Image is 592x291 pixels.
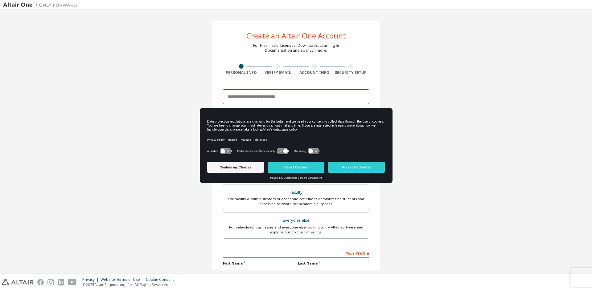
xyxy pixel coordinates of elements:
[298,261,369,266] label: Last Name
[223,70,260,75] div: Personal Info
[223,261,294,266] label: First Name
[101,277,146,282] div: Website Terms of Use
[246,32,346,39] div: Create an Altair One Account
[296,70,333,75] div: Account Info
[58,279,64,285] img: linkedin.svg
[227,225,365,235] div: For individuals, businesses and everyone else looking to try Altair software and explore our prod...
[37,279,44,285] img: facebook.svg
[223,248,369,258] div: Your Profile
[82,282,178,287] p: © 2025 Altair Engineering, Inc. All Rights Reserved.
[227,196,365,206] div: For faculty & administrators of academic institutions administering students and accessing softwa...
[47,279,54,285] img: instagram.svg
[3,2,80,8] img: Altair One
[253,43,339,53] div: For Free Trials, Licenses, Downloads, Learning & Documentation and so much more.
[260,70,296,75] div: Verify Email
[82,277,101,282] div: Privacy
[68,279,77,285] img: youtube.svg
[227,188,365,197] div: Faculty
[333,70,369,75] div: Security Setup
[146,277,178,282] div: Cookie Consent
[2,279,34,285] img: altair_logo.svg
[227,216,365,225] div: Everyone else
